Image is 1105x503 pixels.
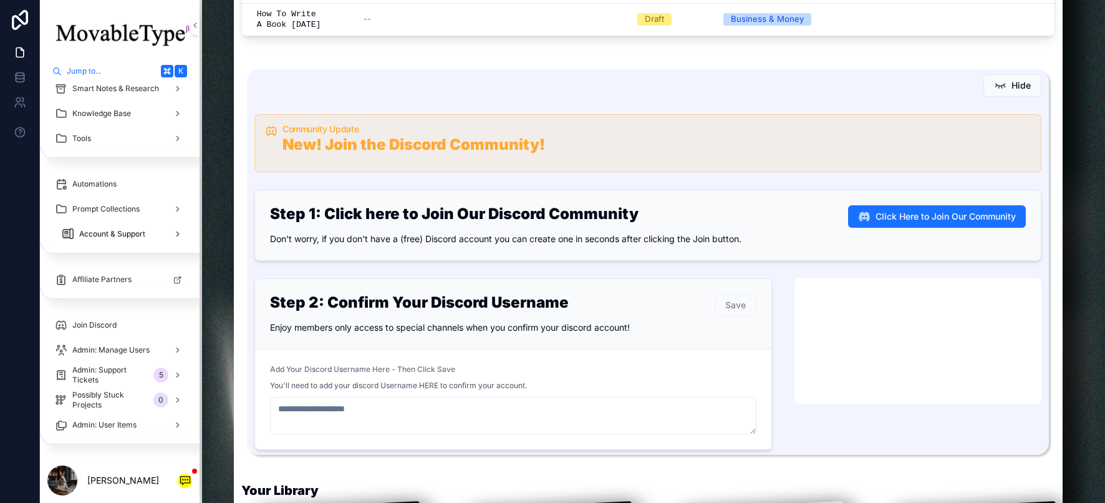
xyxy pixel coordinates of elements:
[47,60,192,82] button: Jump to...K
[364,14,371,25] span: --
[47,339,192,361] a: Admin: Manage Users
[72,84,159,94] span: Smart Notes & Research
[72,204,140,214] span: Prompt Collections
[645,13,664,26] div: Draft
[54,223,192,245] a: Account & Support
[270,364,455,374] span: Add Your Discord Username Here - Then Click Save
[848,205,1026,228] button: Click Here to Join Our Community
[153,393,168,408] div: 0
[72,179,117,189] span: Automations
[72,275,132,285] span: Affiliate Partners
[47,16,192,54] img: App logo
[723,13,1040,26] a: Business & Money
[47,77,192,100] a: Smart Notes & Research
[72,320,117,330] span: Join Discord
[72,390,148,410] span: Possibly Stuck Projects
[47,102,192,125] a: Knowledge Base
[270,233,741,244] span: Don't worry, if you don't have a (free) Discord account you can create one in seconds after click...
[270,205,639,223] h2: Step 1: Click here to Join Our Discord Community
[72,365,148,385] span: Admin: Support Tickets
[67,66,156,76] span: Jump to...
[983,74,1041,97] button: Hide
[72,345,150,355] span: Admin: Manage Users
[153,368,168,383] div: 5
[876,210,1016,223] span: Click Here to Join Our Community
[72,109,131,119] span: Knowledge Base
[87,472,159,488] p: [PERSON_NAME]
[270,381,527,391] span: You'll need to add your discord Username HERE to confirm your account.
[47,268,192,291] a: Affiliate Partners
[1011,79,1031,92] span: Hide
[257,9,349,31] a: How to Write a Book [DATE]
[47,314,192,336] a: Join Discord
[47,127,192,150] a: Tools
[72,134,91,144] span: Tools
[176,66,186,76] span: K
[637,13,716,26] a: Draft
[72,420,137,430] span: Admin: User Items
[241,483,319,498] h1: Your Library
[47,414,192,436] a: Admin: User Items
[270,294,569,312] h2: Step 2: Confirm Your Discord Username
[364,14,622,25] a: --
[79,229,145,239] span: Account & Support
[47,389,192,411] a: Possibly Stuck Projects0
[282,136,1031,154] h2: New! Join the Discord Community!
[282,136,1031,154] div: ## New! Join the Discord Community!
[47,173,192,195] a: Automations
[47,198,192,220] a: Prompt Collections
[282,125,1031,134] h5: Community Update
[270,322,630,333] span: Enjoy members only access to special channels when you confirm your discord account!
[40,82,200,458] div: scrollable content
[47,364,192,386] a: Admin: Support Tickets5
[731,13,804,26] div: Business & Money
